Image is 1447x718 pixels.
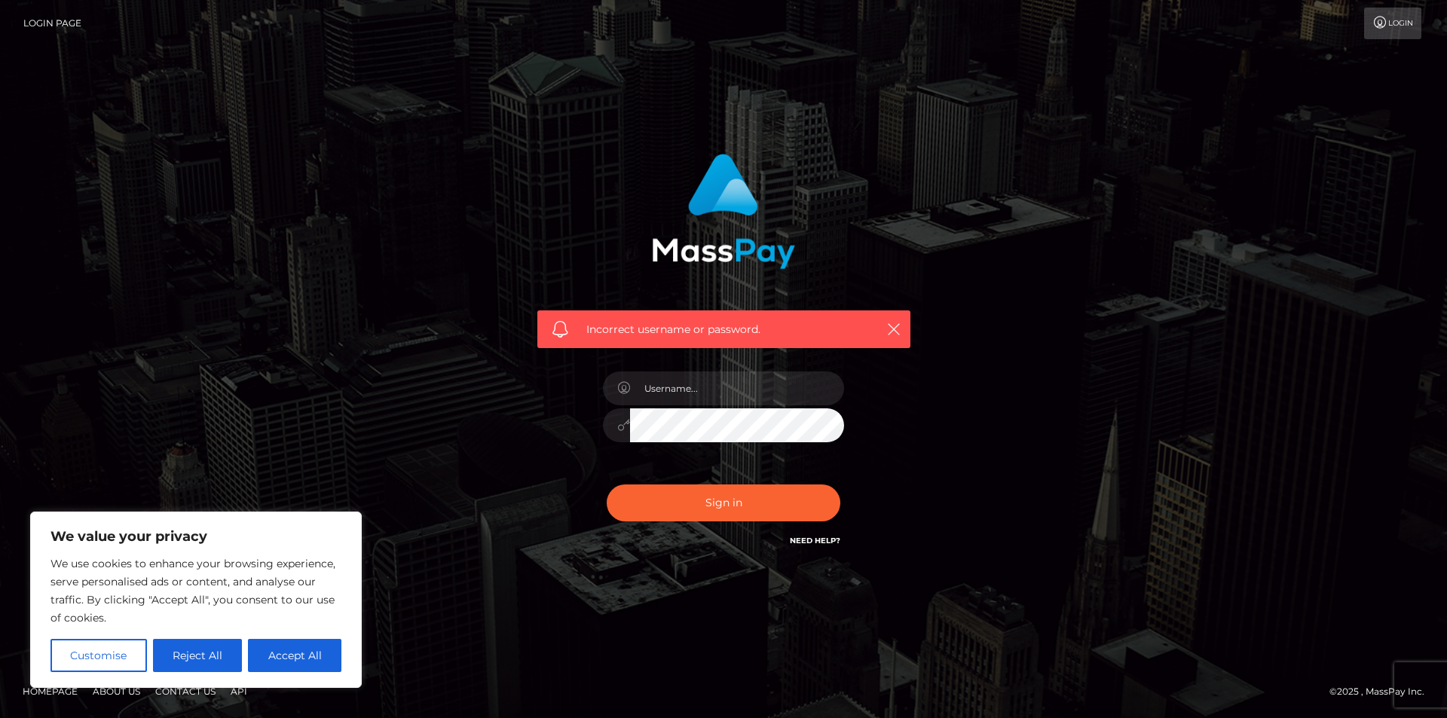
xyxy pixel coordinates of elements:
[225,680,253,703] a: API
[50,527,341,545] p: We value your privacy
[607,484,840,521] button: Sign in
[790,536,840,545] a: Need Help?
[1364,8,1421,39] a: Login
[630,371,844,405] input: Username...
[248,639,341,672] button: Accept All
[50,555,341,627] p: We use cookies to enhance your browsing experience, serve personalised ads or content, and analys...
[87,680,146,703] a: About Us
[652,154,795,269] img: MassPay Login
[149,680,222,703] a: Contact Us
[1329,683,1436,700] div: © 2025 , MassPay Inc.
[153,639,243,672] button: Reject All
[17,680,84,703] a: Homepage
[586,322,861,338] span: Incorrect username or password.
[30,512,362,688] div: We value your privacy
[23,8,81,39] a: Login Page
[50,639,147,672] button: Customise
